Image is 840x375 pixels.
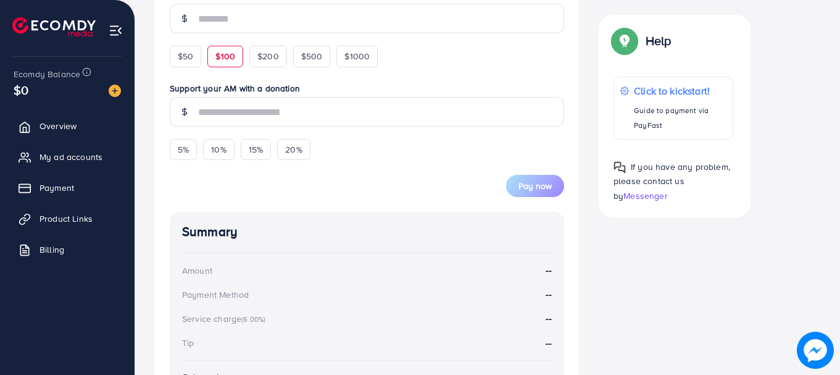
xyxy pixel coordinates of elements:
[9,175,125,200] a: Payment
[9,237,125,262] a: Billing
[613,161,626,174] img: Popup guide
[215,50,235,62] span: $100
[182,264,212,277] div: Amount
[182,313,269,325] div: Service charge
[9,145,125,169] a: My ad accounts
[646,33,672,48] p: Help
[623,189,667,201] span: Messenger
[178,50,193,62] span: $50
[14,68,80,80] span: Ecomdy Balance
[301,50,323,62] span: $500
[546,311,552,325] strong: --
[40,243,64,256] span: Billing
[12,17,96,36] img: logo
[257,50,279,62] span: $200
[634,103,726,133] p: Guide to payment via PayFast
[109,23,123,38] img: menu
[344,50,370,62] span: $1000
[182,289,249,301] div: Payment Method
[613,30,636,52] img: Popup guide
[9,114,125,138] a: Overview
[249,143,263,156] span: 15%
[546,336,552,350] strong: --
[40,120,77,132] span: Overview
[797,332,834,369] img: image
[182,224,552,240] h4: Summary
[109,85,121,97] img: image
[40,213,93,225] span: Product Links
[40,151,102,163] span: My ad accounts
[182,337,194,349] div: Tip
[241,314,265,324] small: (6.00%)
[285,143,302,156] span: 20%
[634,83,726,98] p: Click to kickstart!
[211,143,226,156] span: 10%
[178,143,189,156] span: 5%
[613,161,730,201] span: If you have any problem, please contact us by
[14,81,28,99] span: $0
[518,180,552,192] span: Pay now
[506,175,564,197] button: Pay now
[546,287,552,301] strong: --
[40,182,74,194] span: Payment
[546,263,552,277] strong: --
[9,206,125,231] a: Product Links
[170,82,564,95] label: Support your AM with a donation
